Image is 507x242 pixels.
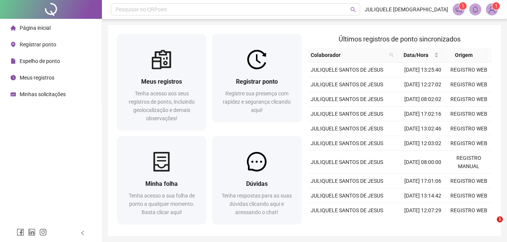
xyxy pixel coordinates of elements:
span: Registrar ponto [20,41,56,47]
span: search [389,53,394,57]
span: JULIQUELE SANTOS DE JESUS [311,111,383,117]
span: Colaborador [311,51,387,59]
iframe: Intercom live chat [481,216,499,234]
span: JULIQUELE SANTOS DE JESUS [311,67,383,73]
span: JULIQUELE SANTOS DE JESUS [311,81,383,87]
span: home [11,25,16,31]
td: REGISTRO WEB [446,121,492,136]
td: REGISTRO WEB [446,136,492,151]
span: JULIQUELE SANTOS DE JESUS [311,126,383,132]
td: [DATE] 17:01:06 [400,174,446,188]
span: Tenha acesso aos seus registros de ponto, incluindo geolocalização e demais observações! [129,90,195,121]
span: JULIQUELE SANTOS DE JESUS [311,140,383,146]
span: JULIQUELE [DEMOGRAPHIC_DATA] [365,5,448,14]
span: linkedin [28,228,35,236]
span: 1 [462,3,464,9]
td: REGISTRO WEB [446,77,492,92]
td: REGISTRO WEB [446,92,492,107]
span: JULIQUELE SANTOS DE JESUS [311,193,383,199]
span: Registrar ponto [236,78,278,85]
span: 1 [495,3,498,9]
span: left [80,230,85,236]
td: [DATE] 12:07:29 [400,203,446,218]
span: schedule [11,92,16,97]
td: [DATE] 17:02:16 [400,107,446,121]
span: Meus registros [20,75,54,81]
td: [DATE] 13:02:46 [400,121,446,136]
sup: Atualize o seu contato no menu Meus Dados [492,2,500,10]
span: JULIQUELE SANTOS DE JESUS [311,96,383,102]
span: Registre sua presença com rapidez e segurança clicando aqui! [223,90,291,113]
th: Origem [442,48,486,63]
span: Página inicial [20,25,51,31]
span: search [350,7,356,12]
td: [DATE] 08:00:00 [400,151,446,174]
img: 88757 [486,4,498,15]
a: Minha folhaTenha acesso a sua folha de ponto a qualquer momento. Basta clicar aqui! [117,136,206,224]
a: DúvidasTenha respostas para as suas dúvidas clicando aqui e acessando o chat! [212,136,301,224]
span: Tenha acesso a sua folha de ponto a qualquer momento. Basta clicar aqui! [129,193,195,215]
span: Minhas solicitações [20,91,66,97]
span: JULIQUELE SANTOS DE JESUS [311,178,383,184]
td: [DATE] 08:02:02 [400,92,446,107]
td: REGISTRO WEB [446,63,492,77]
span: file [11,58,16,64]
span: Dúvidas [246,180,268,187]
td: [DATE] 13:14:42 [400,188,446,203]
span: Tenha respostas para as suas dúvidas clicando aqui e acessando o chat! [222,193,292,215]
span: Últimos registros de ponto sincronizados [339,35,461,43]
span: JULIQUELE SANTOS DE JESUS [311,207,383,213]
span: environment [11,42,16,47]
span: instagram [39,228,47,236]
span: Data/Hora [400,51,432,59]
sup: 1 [459,2,467,10]
td: [DATE] 12:27:02 [400,77,446,92]
span: notification [455,6,462,13]
span: Meus registros [141,78,182,85]
span: Espelho de ponto [20,58,60,64]
span: JULIQUELE SANTOS DE JESUS [311,159,383,165]
span: bell [472,6,479,13]
span: facebook [17,228,24,236]
td: REGISTRO MANUAL [446,151,492,174]
span: Minha folha [145,180,178,187]
th: Data/Hora [397,48,441,63]
td: REGISTRO WEB [446,203,492,218]
a: Registrar pontoRegistre sua presença com rapidez e segurança clicando aqui! [212,34,301,122]
td: REGISTRO WEB [446,188,492,203]
span: clock-circle [11,75,16,80]
td: [DATE] 12:03:02 [400,136,446,151]
a: Meus registrosTenha acesso aos seus registros de ponto, incluindo geolocalização e demais observa... [117,34,206,130]
td: REGISTRO WEB [446,107,492,121]
td: REGISTRO WEB [446,174,492,188]
span: search [388,49,395,61]
span: 1 [497,216,503,222]
td: [DATE] 13:25:40 [400,63,446,77]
